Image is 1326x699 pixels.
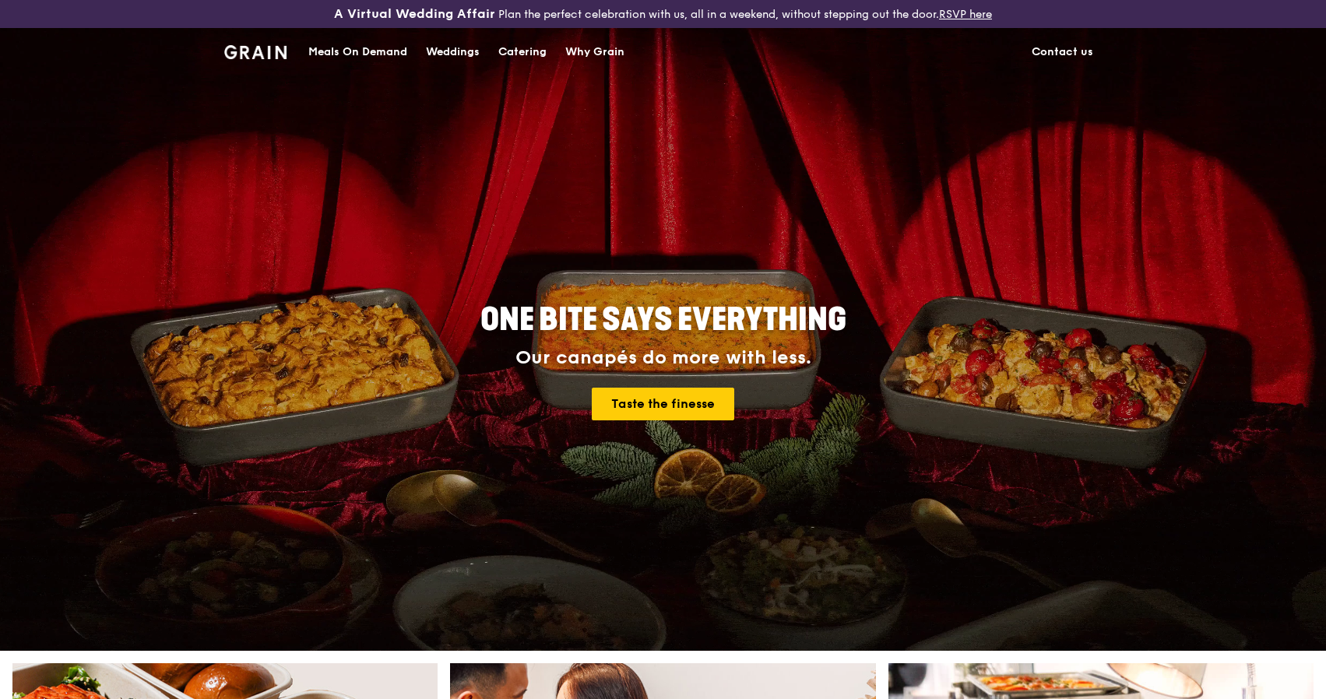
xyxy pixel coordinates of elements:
[480,301,846,339] span: ONE BITE SAYS EVERYTHING
[556,29,634,76] a: Why Grain
[224,45,287,59] img: Grain
[565,29,624,76] div: Why Grain
[592,388,734,420] a: Taste the finesse
[939,8,992,21] a: RSVP here
[1022,29,1103,76] a: Contact us
[221,6,1105,22] div: Plan the perfect celebration with us, all in a weekend, without stepping out the door.
[426,29,480,76] div: Weddings
[308,29,407,76] div: Meals On Demand
[417,29,489,76] a: Weddings
[334,6,495,22] h3: A Virtual Wedding Affair
[224,27,287,74] a: GrainGrain
[383,347,944,369] div: Our canapés do more with less.
[489,29,556,76] a: Catering
[498,29,547,76] div: Catering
